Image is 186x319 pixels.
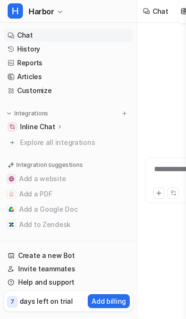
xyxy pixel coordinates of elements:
a: Invite teammates [4,262,133,276]
p: 7 [10,298,14,306]
button: Integrations [4,109,51,118]
a: Articles [4,70,133,83]
a: Chat [4,29,133,42]
a: Create a new Bot [4,249,133,262]
button: Add a PDFAdd a PDF [4,186,133,202]
a: Reports [4,56,133,70]
p: days left on trial [20,296,73,306]
button: Add to ZendeskAdd to Zendesk [4,217,133,232]
img: Inline Chat [10,124,15,130]
img: Add to Zendesk [9,222,14,227]
a: Customize [4,84,133,97]
span: Harbor [29,5,54,18]
img: Add a website [9,176,14,182]
p: Integrations [14,110,48,117]
span: H [8,3,23,19]
span: Explore all integrations [20,135,129,150]
button: Add a websiteAdd a website [4,171,133,186]
a: Explore all integrations [4,136,133,149]
a: History [4,42,133,56]
img: Add a Google Doc [9,206,14,212]
img: menu_add.svg [121,110,128,117]
button: Add billing [88,294,130,308]
img: expand menu [6,110,12,117]
p: Integration suggestions [16,161,83,169]
p: Inline Chat [20,122,55,132]
button: Add a Google DocAdd a Google Doc [4,202,133,217]
a: Help and support [4,276,133,289]
p: Add billing [92,296,126,306]
img: explore all integrations [8,138,17,147]
img: Add a PDF [9,191,14,197]
div: Chat [153,6,168,16]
